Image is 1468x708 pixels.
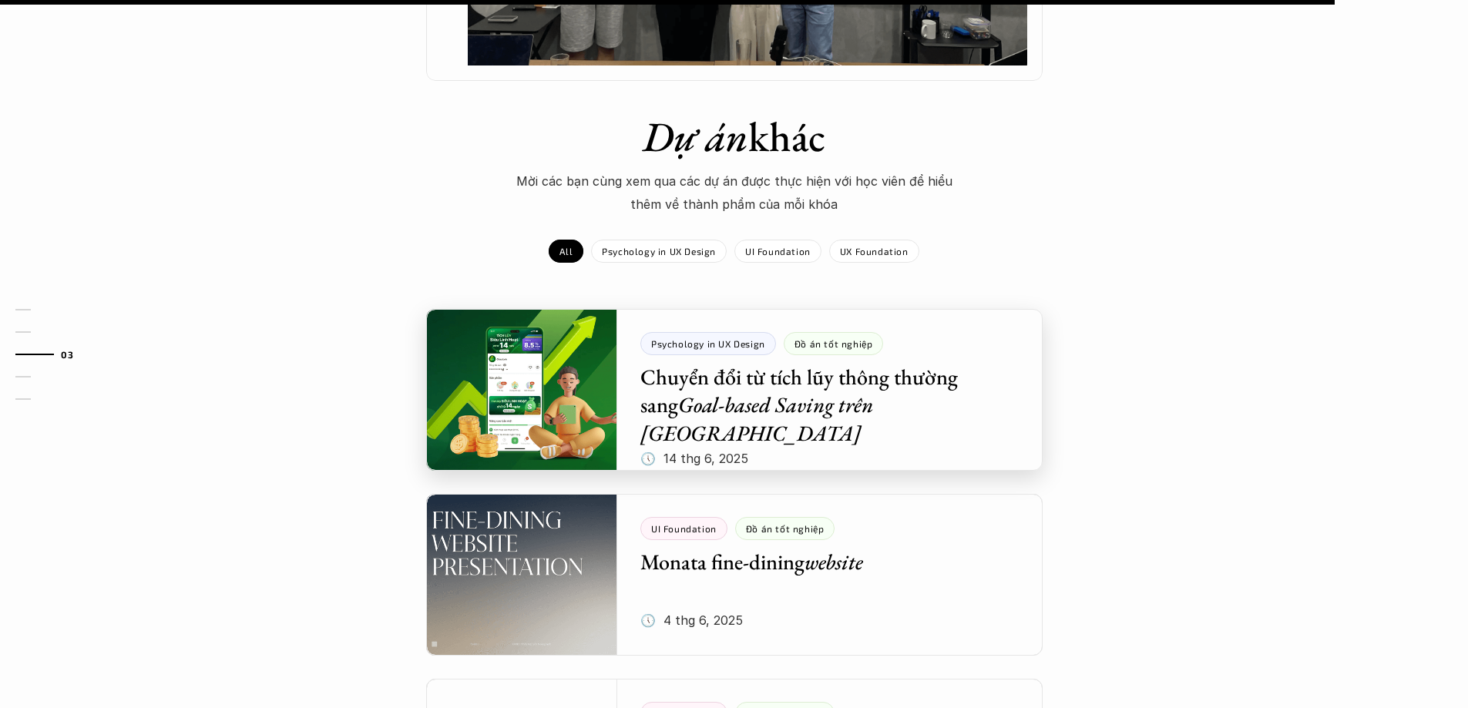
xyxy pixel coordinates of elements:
[503,169,966,216] p: Mời các bạn cùng xem qua các dự án được thực hiện với học viên để hiểu thêm về thành phẩm của mỗi...
[602,246,716,257] p: Psychology in UX Design
[465,112,1004,162] h1: khác
[559,246,573,257] p: All
[61,348,73,359] strong: 03
[426,309,1043,471] a: Psychology in UX DesignĐồ án tốt nghiệpChuyển đổi từ tích lũy thông thường sangGoal-based Saving ...
[643,109,748,163] em: Dự án
[840,246,909,257] p: UX Foundation
[745,246,811,257] p: UI Foundation
[15,345,89,364] a: 03
[426,494,1043,656] a: UI FoundationĐồ án tốt nghiệpMonata fine-diningwebsite🕔 4 thg 6, 2025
